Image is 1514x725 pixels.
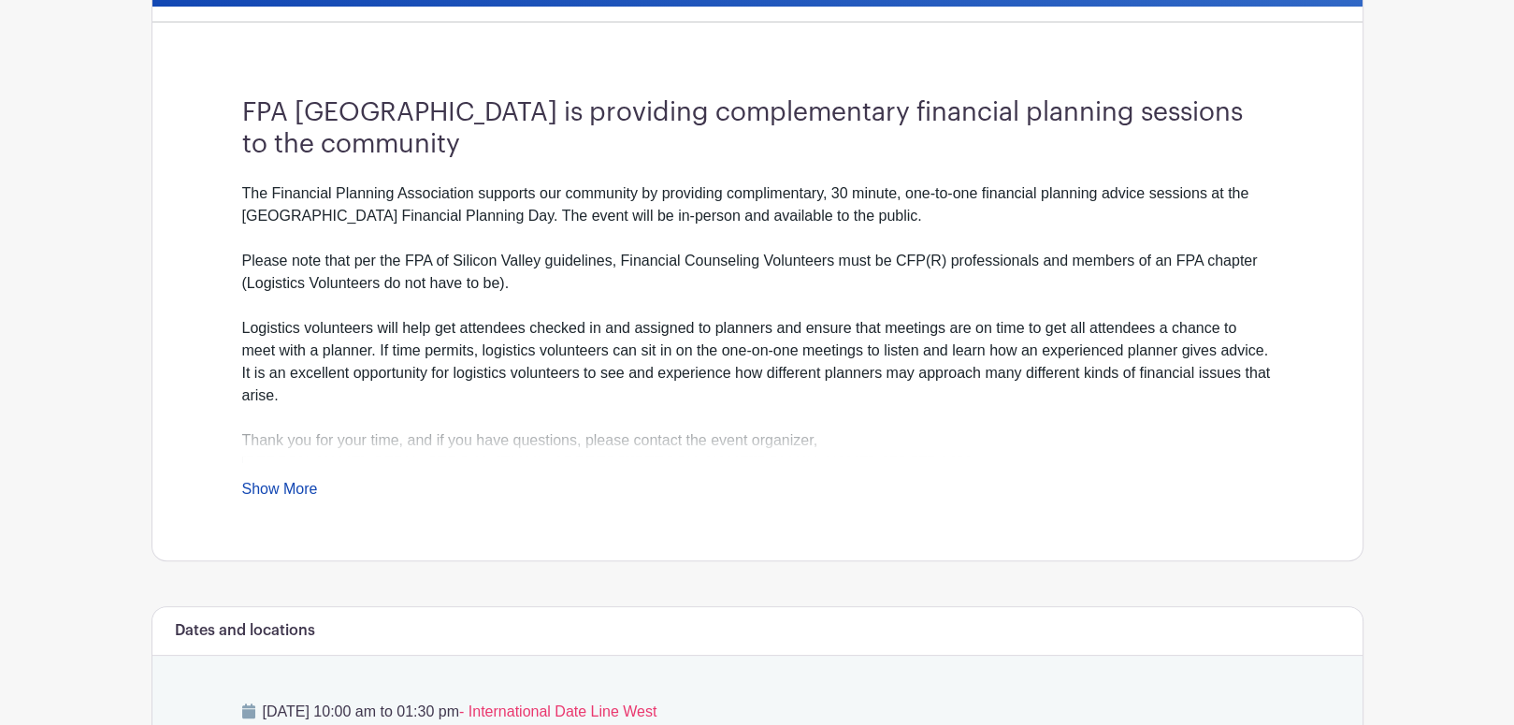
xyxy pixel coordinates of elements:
[242,452,1273,474] div: [PERSON_NAME], CFP(r), CRPC (r) [EMAIL_ADDRESS][PERSON_NAME][DOMAIN_NAME]; 650.575.6482.
[175,622,315,640] h6: Dates and locations
[242,317,1273,407] div: Logistics volunteers will help get attendees checked in and assigned to planners and ensure that ...
[242,701,1273,723] p: [DATE] 10:00 am to 01:30 pm
[459,703,656,719] span: - International Date Line West
[242,481,318,504] a: Show More
[242,429,1273,452] div: Thank you for your time, and if you have questions, please contact the event organizer,
[242,250,1273,295] div: Please note that per the FPA of Silicon Valley guidelines, Financial Counseling Volunteers must b...
[242,182,1273,227] div: The Financial Planning Association supports our community by providing complimentary, 30 minute, ...
[242,97,1273,160] h3: FPA [GEOGRAPHIC_DATA] is providing complementary financial planning sessions to the community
